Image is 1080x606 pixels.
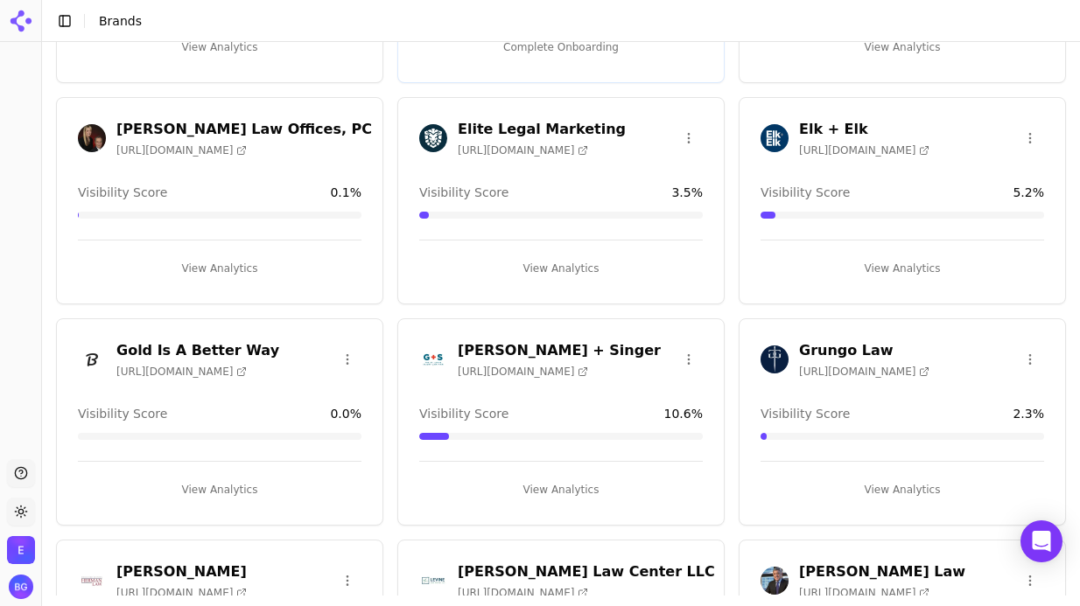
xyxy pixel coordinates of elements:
[78,405,167,422] span: Visibility Score
[78,254,361,282] button: View Analytics
[78,124,106,152] img: Crossman Law Offices, PC
[761,254,1044,282] button: View Analytics
[116,586,247,600] span: [URL][DOMAIN_NAME]
[458,365,588,379] span: [URL][DOMAIN_NAME]
[330,184,361,201] span: 0.1 %
[116,119,372,140] h3: [PERSON_NAME] Law Offices, PC
[799,561,965,582] h3: [PERSON_NAME] Law
[419,254,703,282] button: View Analytics
[458,119,626,140] h3: Elite Legal Marketing
[419,476,703,504] button: View Analytics
[761,33,1044,61] button: View Analytics
[799,143,929,157] span: [URL][DOMAIN_NAME]
[99,12,142,30] nav: breadcrumb
[799,119,929,140] h3: Elk + Elk
[458,340,661,361] h3: [PERSON_NAME] + Singer
[664,405,703,422] span: 10.6 %
[761,345,789,373] img: Grungo Law
[78,345,106,373] img: Gold Is A Better Way
[761,184,850,201] span: Visibility Score
[7,536,35,564] img: Elite Legal Marketing
[799,586,929,600] span: [URL][DOMAIN_NAME]
[1013,405,1044,422] span: 2.3 %
[419,184,508,201] span: Visibility Score
[799,365,929,379] span: [URL][DOMAIN_NAME]
[761,476,1044,504] button: View Analytics
[78,567,106,595] img: Herman Law
[116,143,247,157] span: [URL][DOMAIN_NAME]
[78,184,167,201] span: Visibility Score
[458,143,588,157] span: [URL][DOMAIN_NAME]
[761,124,789,152] img: Elk + Elk
[419,567,447,595] img: Levine Law Center LLC
[1013,184,1044,201] span: 5.2 %
[671,184,703,201] span: 3.5 %
[1020,520,1062,562] div: Open Intercom Messenger
[99,14,142,28] span: Brands
[116,561,247,582] h3: [PERSON_NAME]
[761,405,850,422] span: Visibility Score
[78,476,361,504] button: View Analytics
[419,345,447,373] img: Goldblatt + Singer
[7,536,35,564] button: Open organization switcher
[419,405,508,422] span: Visibility Score
[330,405,361,422] span: 0.0 %
[116,340,279,361] h3: Gold Is A Better Way
[9,575,33,599] button: Open user button
[9,575,33,599] img: Brian Gomez
[419,33,703,61] button: Complete Onboarding
[761,567,789,595] img: Malman Law
[116,365,247,379] span: [URL][DOMAIN_NAME]
[458,586,588,600] span: [URL][DOMAIN_NAME]
[458,561,715,582] h3: [PERSON_NAME] Law Center LLC
[419,124,447,152] img: Elite Legal Marketing
[799,340,929,361] h3: Grungo Law
[78,33,361,61] button: View Analytics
